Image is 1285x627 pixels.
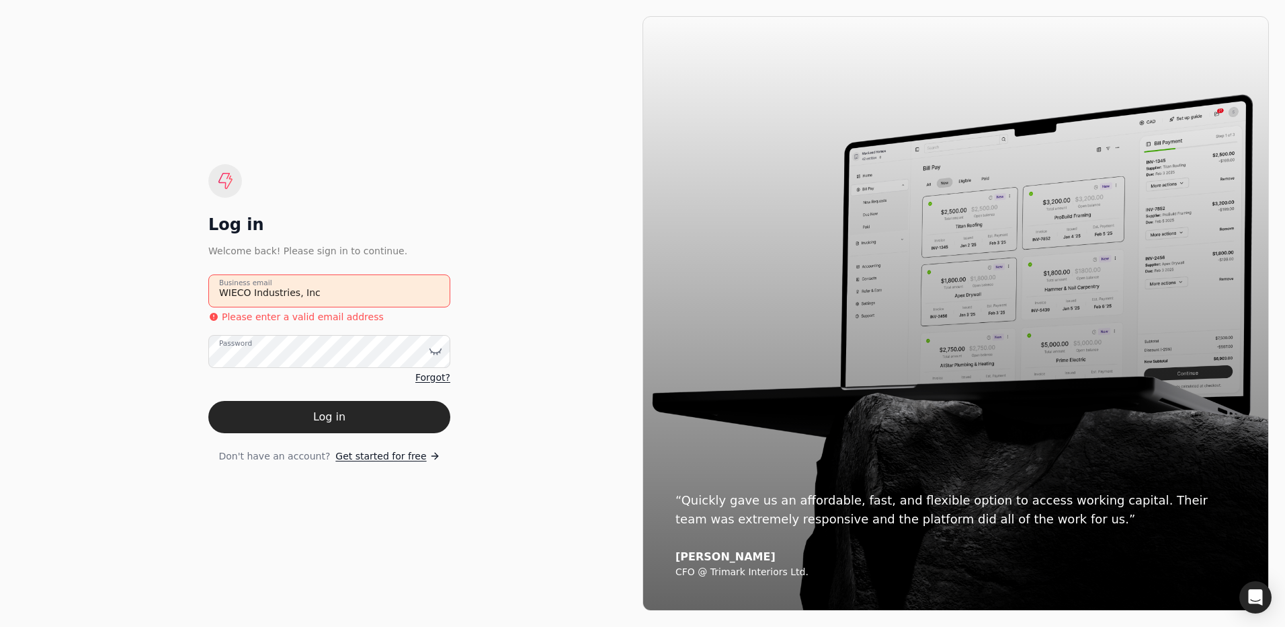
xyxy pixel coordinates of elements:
a: Forgot? [415,371,450,385]
label: Password [219,338,252,348]
div: Log in [208,214,450,235]
div: Welcome back! Please sign in to continue. [208,244,450,258]
div: Open Intercom Messenger [1239,581,1272,614]
span: Get started for free [335,449,426,464]
label: Business email [219,277,272,288]
div: CFO @ Trimark Interiors Ltd. [675,566,1236,579]
span: Don't have an account? [218,449,330,464]
a: Get started for free [335,449,440,464]
button: Log in [208,401,450,433]
p: Please enter a valid email address [222,310,384,324]
div: [PERSON_NAME] [675,550,1236,564]
div: “Quickly gave us an affordable, fast, and flexible option to access working capital. Their team w... [675,491,1236,529]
